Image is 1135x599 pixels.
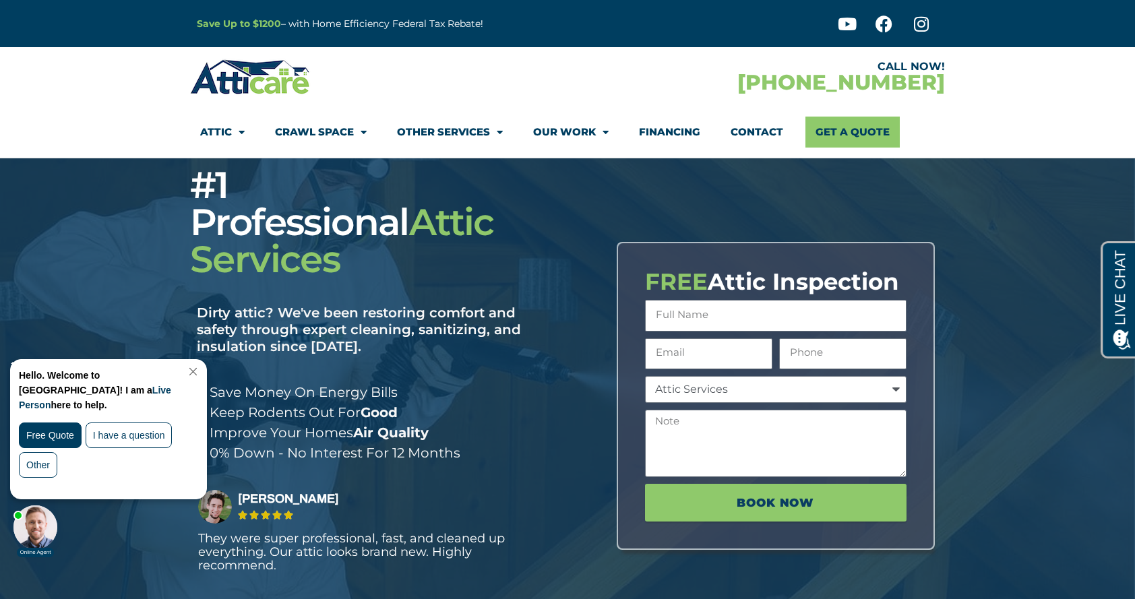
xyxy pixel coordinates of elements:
[645,300,907,332] input: Full Name
[206,402,398,422] span: Keep Rodents Out For
[397,117,503,148] a: Other Services
[190,166,523,278] h1: #1 Professional
[190,305,523,355] span: Dirty attic? We've been restoring comfort and safety through expert cleaning, sanitizing, and ins...
[737,491,814,514] span: BOOK NOW
[249,508,259,522] i: 
[645,338,772,370] input: Email
[645,267,708,296] span: FREE
[198,490,515,599] div: Slides
[272,508,282,522] i: 
[206,382,398,402] span: Save Money On Energy Bills
[779,338,907,370] input: Only numbers and phone characters (#, -, *, etc) are accepted.
[238,508,247,522] i: 
[645,270,907,293] div: Attic Inspection
[238,490,339,508] span: [PERSON_NAME]
[567,61,945,72] div: CALL NOW!
[198,532,515,572] div: They were super professional, fast, and cleaned up everything. Our attic looks brand new. Highly ...
[639,117,700,148] a: Financing
[190,199,494,282] span: Attic Services
[206,422,429,443] span: Improve Your Homes
[33,11,109,28] span: Opens a chat window
[353,424,429,441] b: Air Quality
[200,117,935,148] nav: Menu
[731,117,783,148] a: Contact
[197,18,281,30] a: Save Up to $1200
[206,443,460,463] span: 0% Down - No Interest For 12 Months
[361,404,398,420] b: Good
[197,16,634,32] p: – with Home Efficiency Federal Tax Rebate!
[805,117,900,148] a: Get A Quote
[275,117,367,148] a: Crawl Space
[200,117,245,148] a: Attic
[284,508,293,522] i: 
[7,356,222,559] iframe: Chat Invitation
[261,508,270,522] i: 
[533,117,609,148] a: Our Work
[645,484,907,522] button: BOOK NOW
